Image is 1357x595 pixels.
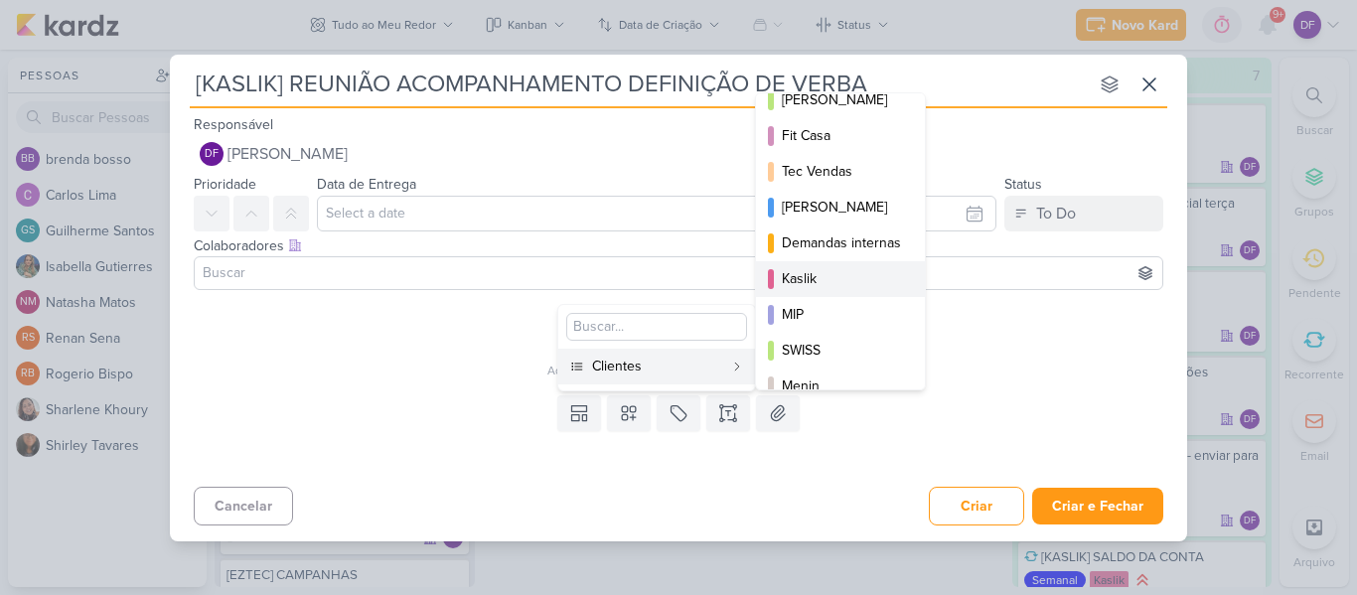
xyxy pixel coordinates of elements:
[782,125,901,146] div: Fit Casa
[756,225,925,261] button: Demandas internas
[1004,196,1163,231] button: To Do
[756,154,925,190] button: Tec Vendas
[782,161,901,182] div: Tec Vendas
[199,261,1158,285] input: Buscar
[205,149,219,160] p: DF
[756,261,925,297] button: Kaslik
[756,190,925,225] button: [PERSON_NAME]
[194,338,1175,362] div: Esse kard não possui nenhum item
[317,196,996,231] input: Select a date
[194,487,293,525] button: Cancelar
[782,232,901,253] div: Demandas internas
[756,333,925,369] button: SWISS
[190,67,1088,102] input: Kard Sem Título
[558,349,755,384] button: Clientes
[194,136,1163,172] button: DF [PERSON_NAME]
[782,340,901,361] div: SWISS
[194,116,273,133] label: Responsável
[929,487,1024,525] button: Criar
[592,356,723,376] div: Clientes
[194,362,1175,379] div: Adicione um item abaixo ou selecione um template
[782,304,901,325] div: MIP
[782,268,901,289] div: Kaslik
[227,142,348,166] span: [PERSON_NAME]
[194,235,1163,256] div: Colaboradores
[1036,202,1076,225] div: To Do
[782,375,901,396] div: Menin
[317,176,416,193] label: Data de Entrega
[756,297,925,333] button: MIP
[1004,176,1042,193] label: Status
[756,118,925,154] button: Fit Casa
[1032,488,1163,524] button: Criar e Fechar
[194,176,256,193] label: Prioridade
[200,142,224,166] div: Diego Freitas
[566,313,747,341] input: Buscar...
[756,369,925,404] button: Menin
[782,197,901,218] div: [PERSON_NAME]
